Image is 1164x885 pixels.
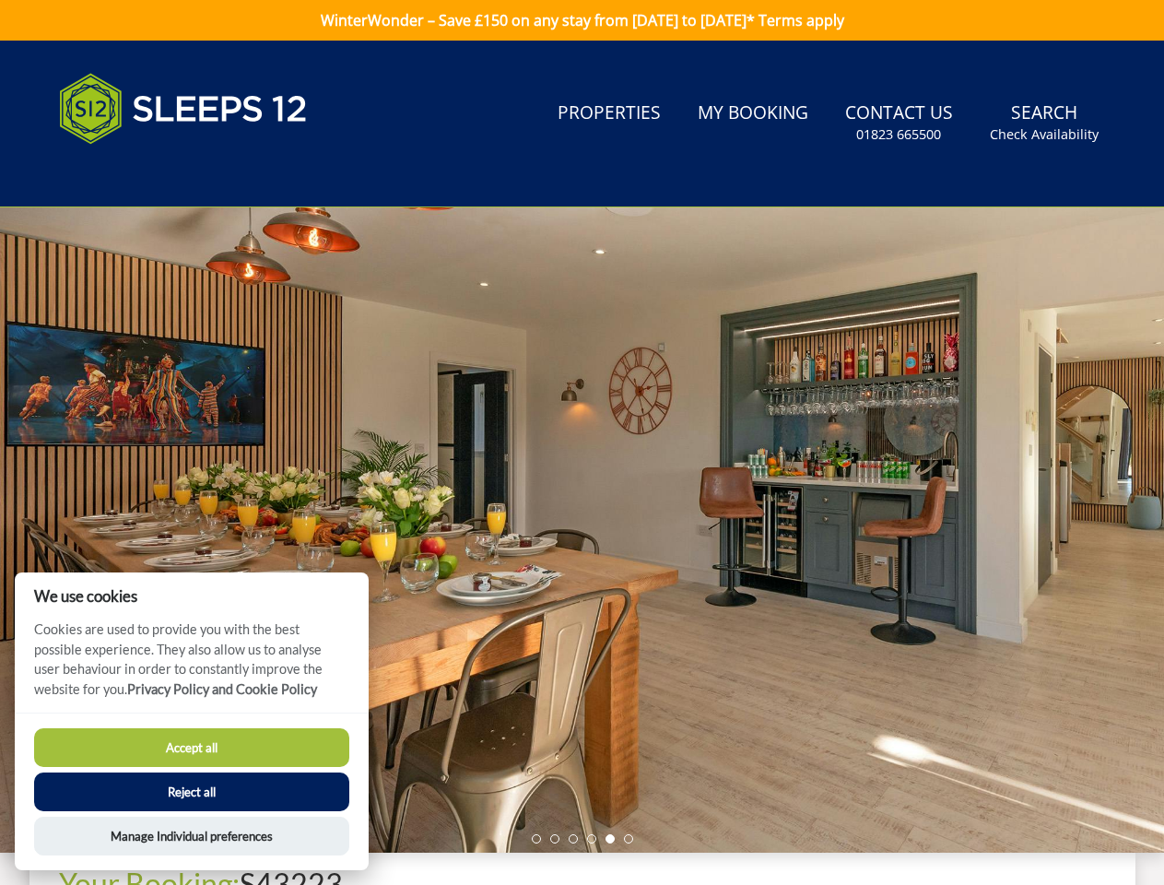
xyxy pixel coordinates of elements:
button: Manage Individual preferences [34,817,349,855]
a: Properties [550,93,668,135]
h2: We use cookies [15,587,369,605]
a: My Booking [690,93,816,135]
button: Accept all [34,728,349,767]
small: 01823 665500 [856,125,941,144]
p: Cookies are used to provide you with the best possible experience. They also allow us to analyse ... [15,619,369,713]
a: Contact Us01823 665500 [838,93,960,153]
a: SearchCheck Availability [982,93,1106,153]
button: Reject all [34,773,349,811]
iframe: Customer reviews powered by Trustpilot [50,166,243,182]
a: Privacy Policy and Cookie Policy [127,681,317,697]
small: Check Availability [990,125,1099,144]
img: Sleeps 12 [59,63,308,155]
